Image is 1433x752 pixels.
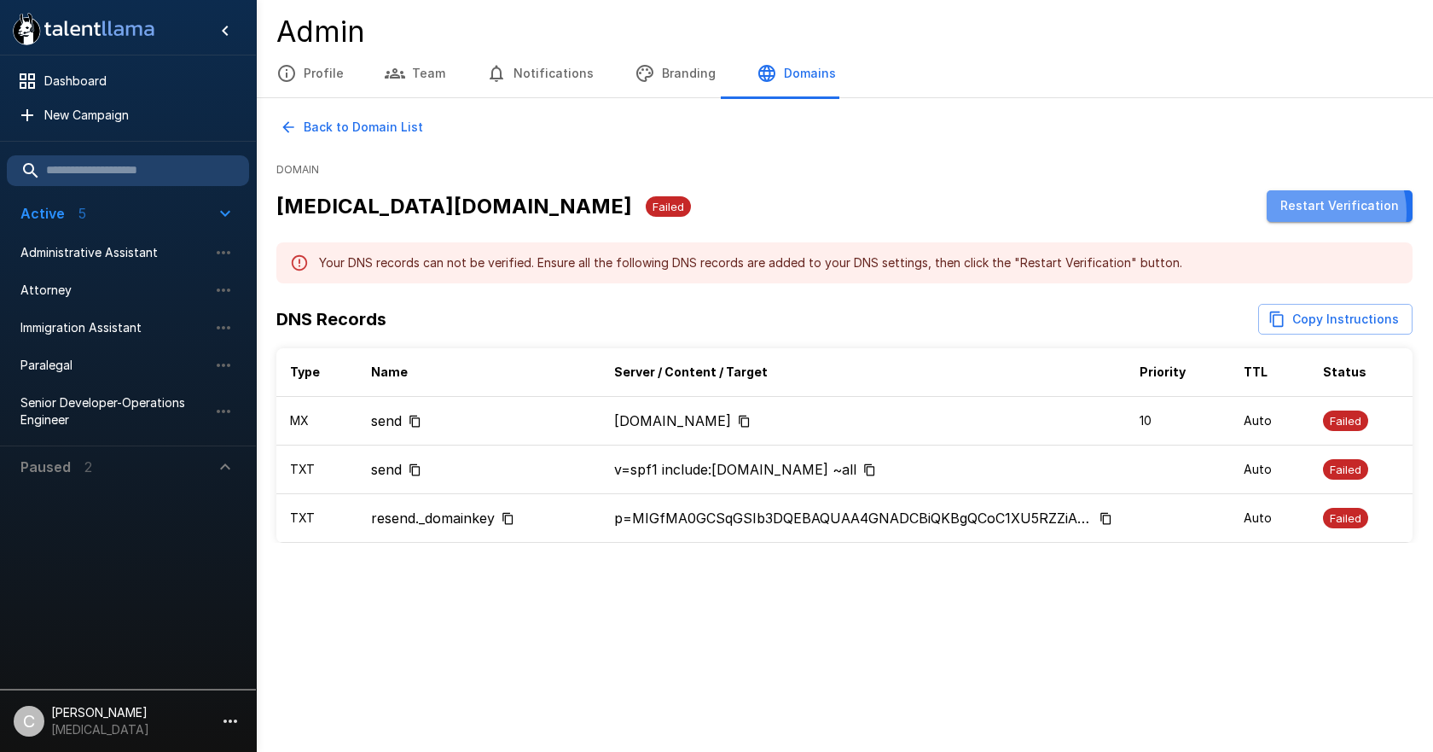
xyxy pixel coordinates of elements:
button: Copy DNS Records Instructions [1258,304,1413,335]
p: resend._domainkey [371,508,495,528]
p: [DOMAIN_NAME] [614,411,731,431]
td: Auto [1230,397,1309,446]
button: Notifications [466,50,614,97]
button: Restart Verification [1267,190,1413,222]
h5: [MEDICAL_DATA][DOMAIN_NAME] [276,193,632,220]
h4: Admin [276,14,1413,50]
span: Failed [646,200,691,213]
span: Failed [1323,462,1368,478]
b: Server / Content / Target [614,364,768,379]
td: TXT [276,446,357,494]
div: Copy to clipboard [371,459,587,480]
div: Copy to clipboard [371,508,587,528]
p: send [371,411,402,431]
div: Copy to clipboard [371,411,587,431]
span: Failed [1323,510,1368,527]
div: Copy to clipboard [614,508,1111,528]
button: Domains [736,50,856,97]
p: send [371,459,402,480]
button: Team [364,50,466,97]
b: Status [1323,364,1366,379]
span: Failed [1323,413,1368,429]
button: Back to Domain List [276,112,430,143]
div: Copy to clipboard [614,411,1111,431]
p: p=MIGfMA0GCSqGSIb3DQEBAQUAA4GNADCBiQKBgQCoC1XU5RZZiAzHET5XHF6TT9D2WqkKRyrZ1l18R3eBEPcDEY+tUhmUuli... [614,508,1092,528]
td: MX [276,397,357,446]
button: Branding [614,50,736,97]
td: Auto [1230,494,1309,543]
div: Copy to clipboard [614,459,1111,480]
button: Profile [256,50,364,97]
b: Name [371,364,408,379]
b: Priority [1140,364,1186,379]
td: 10 [1126,397,1231,446]
h6: DNS Records [276,306,386,333]
div: Your DNS records can not be verified. Ensure all the following DNS records are added to your DNS ... [319,248,1182,278]
b: TTL [1244,364,1268,379]
td: TXT [276,494,357,543]
b: Type [290,364,320,379]
p: v=spf1 include:[DOMAIN_NAME] ~all [614,459,856,480]
table: simple table [276,348,1413,543]
span: Domain [276,156,1413,184]
td: Auto [1230,446,1309,494]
